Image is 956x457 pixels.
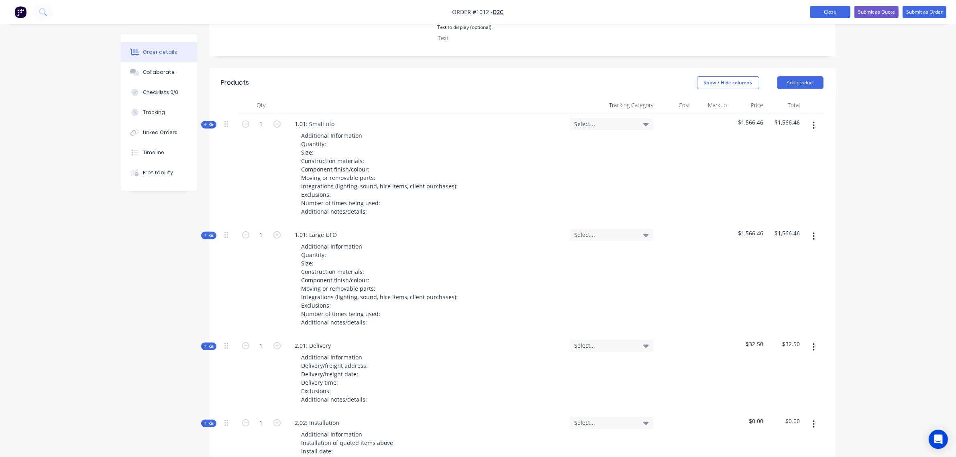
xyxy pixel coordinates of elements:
span: $0.00 [770,417,800,425]
div: Timeline [143,149,164,156]
span: $1,566.46 [770,118,800,126]
span: Kit [204,343,214,349]
span: $1,566.46 [733,118,763,126]
div: 2.01: Delivery [289,340,338,351]
button: Kit [201,232,216,239]
span: Kit [204,420,214,426]
span: Order #1012 - [453,8,493,16]
div: Open Intercom Messenger [929,430,948,449]
label: Text to display (optional): [437,24,493,31]
button: Close [810,6,850,18]
span: $32.50 [770,340,800,348]
div: Qty [237,97,285,113]
span: Select... [575,418,635,427]
button: Collaborate [121,62,197,82]
div: 2.02: Installation [289,417,346,428]
input: Text [433,32,529,44]
div: Collaborate [143,69,175,76]
div: 1.01: Small ufo [289,118,341,130]
span: Select... [575,120,635,128]
div: Additional Information Delivery/freight address: Delivery/freight date: Delivery time: Exclusions... [295,351,375,405]
div: 1.01: Large UFO [289,229,344,241]
span: Kit [204,122,214,128]
button: Kit [201,343,216,350]
button: Order details [121,42,197,62]
div: Tracking [143,109,165,116]
button: Show / Hide columns [697,76,759,89]
div: Additional Information Quantity: Size: Construction materials: Component finish/colour: Moving or... [295,241,466,328]
div: Cost [657,97,693,113]
div: Linked Orders [143,129,177,136]
button: Submit as Quote [854,6,899,18]
span: $1,566.46 [733,229,763,237]
div: Price [730,97,766,113]
a: D2C [493,8,504,16]
span: Select... [575,231,635,239]
span: $32.50 [733,340,763,348]
div: Products [221,78,249,88]
img: Factory [14,6,26,18]
button: Kit [201,420,216,427]
button: Tracking [121,102,197,122]
div: Total [766,97,803,113]
div: Tracking Category [567,97,657,113]
button: Checklists 0/0 [121,82,197,102]
div: Order details [143,49,177,56]
span: $0.00 [733,417,763,425]
button: Submit as Order [903,6,946,18]
button: Add product [777,76,824,89]
div: Markup [693,97,730,113]
button: Timeline [121,143,197,163]
button: Linked Orders [121,122,197,143]
span: Kit [204,233,214,239]
span: Select... [575,341,635,350]
div: Profitability [143,169,173,176]
div: Additional Information Quantity: Size: Construction materials: Component finish/colour: Moving or... [295,130,466,217]
button: Profitability [121,163,197,183]
span: $1,566.46 [770,229,800,237]
button: Kit [201,121,216,129]
div: Checklists 0/0 [143,89,178,96]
